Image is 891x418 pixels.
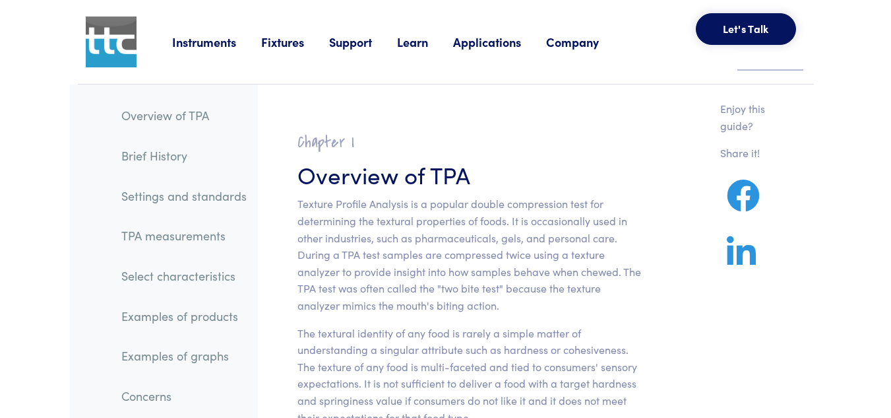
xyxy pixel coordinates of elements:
p: Share it! [720,145,782,162]
p: Texture Profile Analysis is a popular double compression test for determining the textural proper... [297,195,641,314]
a: Company [546,34,624,50]
a: Learn [397,34,453,50]
a: Fixtures [261,34,329,50]
h2: Chapter I [297,132,641,153]
a: Share on LinkedIn [720,252,762,268]
a: Examples of products [111,301,257,331]
p: Enjoy this guide? [720,100,782,134]
img: ttc_logo_1x1_v1.0.png [86,17,137,67]
a: Examples of graphs [111,341,257,371]
button: Let's Talk [696,13,796,45]
a: Instruments [172,34,261,50]
a: Settings and standards [111,181,257,211]
a: Support [329,34,397,50]
a: TPA measurements [111,221,257,251]
a: Brief History [111,141,257,171]
a: Select characteristics [111,261,257,291]
a: Applications [453,34,546,50]
a: Concerns [111,381,257,411]
a: Overview of TPA [111,100,257,131]
h3: Overview of TPA [297,158,641,190]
